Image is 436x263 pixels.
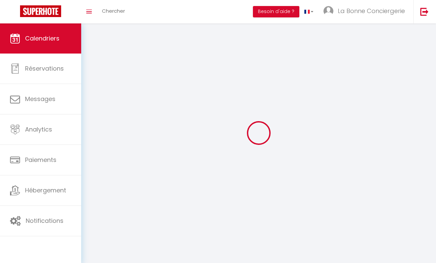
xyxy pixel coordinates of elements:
[20,5,61,17] img: Super Booking
[253,6,299,17] button: Besoin d'aide ?
[25,34,59,42] span: Calendriers
[102,7,125,14] span: Chercher
[26,216,63,225] span: Notifications
[420,7,429,16] img: logout
[25,125,52,134] span: Analytics
[25,186,66,194] span: Hébergement
[323,6,333,16] img: ...
[25,64,64,73] span: Réservations
[25,156,56,164] span: Paiements
[25,95,55,103] span: Messages
[338,7,405,15] span: La Bonne Conciergerie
